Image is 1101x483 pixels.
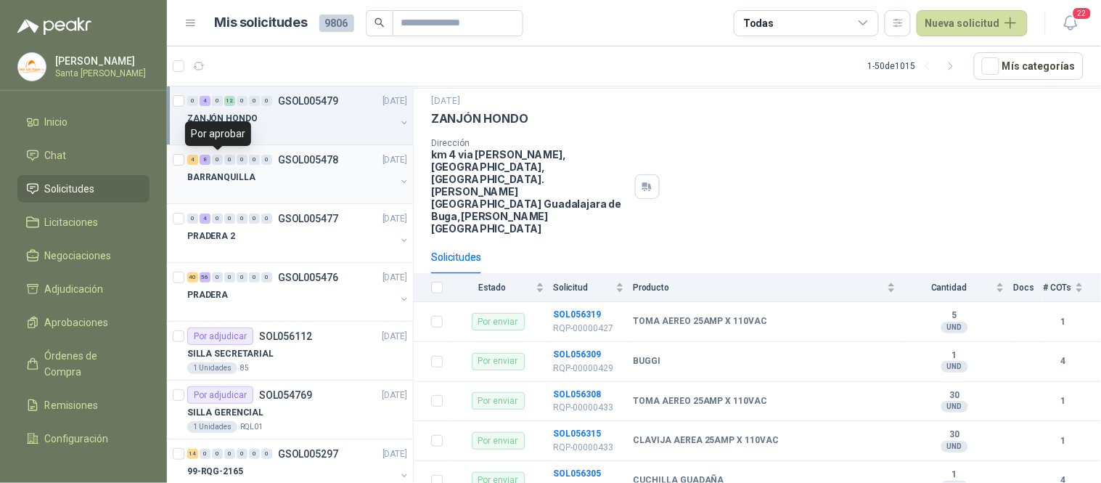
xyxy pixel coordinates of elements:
div: 0 [261,214,272,224]
span: Cantidad [904,283,993,293]
div: Por enviar [472,392,525,410]
p: km 4 via [PERSON_NAME], [GEOGRAPHIC_DATA], [GEOGRAPHIC_DATA]. [PERSON_NAME][GEOGRAPHIC_DATA] Guad... [431,148,629,235]
div: 0 [249,155,260,165]
p: BARRANQUILLA [187,171,255,184]
p: RQP-00000429 [553,362,624,376]
div: 0 [212,155,223,165]
th: Estado [451,274,553,302]
div: 4 [200,96,210,106]
p: ZANJÓN HONDO [187,112,258,126]
a: Negociaciones [17,242,150,269]
b: CLAVIJA AEREA 25AMP X 110VAC [633,435,779,447]
a: Órdenes de Compra [17,342,150,386]
img: Logo peakr [17,17,91,35]
div: 0 [224,155,235,165]
a: Por adjudicarSOL056112[DATE] SILLA SECRETARIAL1 Unidades85 [167,322,413,381]
div: 0 [249,96,260,106]
b: 1 [1043,394,1084,408]
div: 0 [261,155,272,165]
div: 12 [224,96,235,106]
p: SOL054769 [259,390,312,400]
p: GSOL005479 [278,96,338,106]
p: RQP-00000433 [553,401,624,415]
a: 4 8 0 0 0 0 0 GSOL005478[DATE] BARRANQUILLA [187,151,410,198]
b: 30 [904,429,1004,441]
a: 40 56 0 0 0 0 0 GSOL005476[DATE] PRADERA [187,269,410,315]
a: SOL056309 [553,349,601,360]
a: Adjudicación [17,275,150,303]
h1: Mis solicitudes [215,12,308,33]
p: [DATE] [382,389,407,402]
div: UND [941,361,968,373]
span: Aprobaciones [45,314,109,330]
div: 0 [237,272,247,283]
div: 0 [249,214,260,224]
div: 0 [261,96,272,106]
span: Producto [633,283,884,293]
span: Negociaciones [45,248,112,264]
th: Solicitud [553,274,633,302]
p: GSOL005476 [278,272,338,283]
a: Inicio [17,108,150,136]
span: Adjudicación [45,281,104,297]
div: 14 [187,449,198,459]
div: 0 [261,449,272,459]
a: Chat [17,142,150,169]
button: Nueva solicitud [917,10,1028,36]
p: GSOL005297 [278,449,338,459]
b: 1 [1043,434,1084,448]
div: 0 [212,449,223,459]
p: PRADERA [187,288,228,302]
span: Licitaciones [45,214,99,230]
p: [DATE] [382,94,407,108]
span: Chat [45,147,67,163]
p: 85 [240,362,249,374]
b: TOMA AEREO 25AMP X 110VAC [633,316,768,328]
button: 22 [1057,10,1084,36]
div: 0 [237,155,247,165]
div: Por aprobar [185,121,251,146]
div: UND [941,401,968,413]
div: Por enviar [472,432,525,450]
p: Santa [PERSON_NAME] [55,69,146,78]
div: 0 [261,272,272,283]
div: 1 Unidades [187,362,237,374]
a: 0 4 0 12 0 0 0 GSOL005479[DATE] ZANJÓN HONDO [187,92,410,139]
div: 0 [224,214,235,224]
p: [DATE] [431,94,460,108]
div: Por adjudicar [187,328,253,345]
p: [DATE] [382,271,407,285]
p: [DATE] [382,212,407,226]
span: Solicitudes [45,181,95,197]
p: [DATE] [382,153,407,167]
p: GSOL005477 [278,214,338,224]
div: 40 [187,272,198,283]
p: RQP-00000427 [553,322,624,336]
div: 0 [187,96,198,106]
span: search [374,17,385,28]
a: SOL056308 [553,389,601,399]
b: TOMA AEREO 25AMP X 110VAC [633,396,768,407]
button: Mís categorías [974,52,1084,80]
a: Solicitudes [17,175,150,203]
span: Configuración [45,431,109,447]
a: SOL056305 [553,468,601,479]
div: 1 Unidades [187,421,237,433]
b: 1 [904,350,1004,362]
div: 0 [212,96,223,106]
span: Inicio [45,114,68,130]
img: Company Logo [18,53,46,81]
div: 4 [200,214,210,224]
div: 0 [224,449,235,459]
p: RQL01 [240,421,263,433]
a: Licitaciones [17,208,150,236]
p: SILLA GERENCIAL [187,406,263,420]
th: Docs [1013,274,1043,302]
div: 56 [200,272,210,283]
th: Producto [633,274,904,302]
p: [PERSON_NAME] [55,56,146,66]
b: 4 [1043,354,1084,368]
b: SOL056315 [553,429,601,439]
div: 0 [200,449,210,459]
